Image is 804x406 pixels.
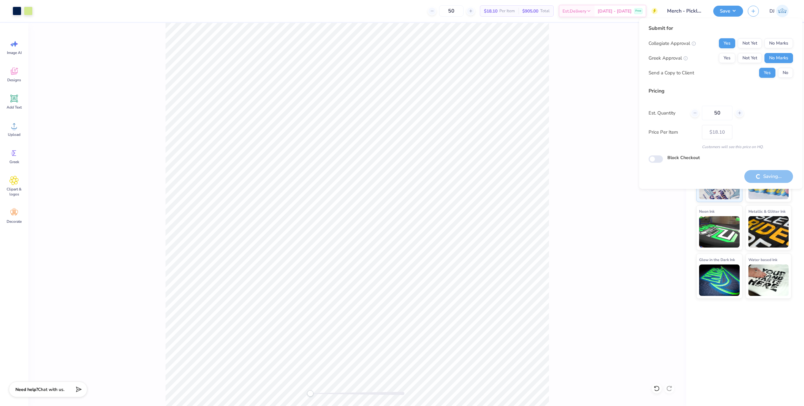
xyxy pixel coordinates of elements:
div: Customers will see this price on HQ. [649,144,793,150]
button: Not Yet [738,53,762,63]
span: Chat with us. [38,387,64,393]
span: Image AI [7,50,22,55]
strong: Need help? [15,387,38,393]
button: Yes [759,68,775,78]
img: Deep Jujhar Sidhu [776,5,789,17]
div: Pricing [649,87,793,95]
button: No [778,68,793,78]
button: Yes [719,53,735,63]
div: Collegiate Approval [649,40,696,47]
span: Water based Ink [748,256,777,263]
a: DJ [767,5,791,17]
div: Submit for [649,24,793,32]
button: Yes [719,38,735,48]
span: Est. Delivery [562,8,586,14]
span: Metallic & Glitter Ink [748,208,785,215]
span: $905.00 [522,8,538,14]
button: No Marks [764,53,793,63]
input: – – [439,5,464,17]
span: $18.10 [484,8,497,14]
span: Designs [7,77,21,83]
label: Est. Quantity [649,110,686,117]
span: Neon Ink [699,208,714,215]
button: No Marks [764,38,793,48]
button: Save [713,6,743,17]
span: Glow in the Dark Ink [699,256,735,263]
img: Metallic & Glitter Ink [748,216,789,248]
span: DJ [769,8,774,15]
img: Neon Ink [699,216,740,248]
button: Not Yet [738,38,762,48]
span: Decorate [7,219,22,224]
input: – – [702,106,732,120]
span: [DATE] - [DATE] [598,8,632,14]
label: Price Per Item [649,129,697,136]
img: Glow in the Dark Ink [699,264,740,296]
span: Free [635,9,641,13]
input: Untitled Design [662,5,709,17]
span: Per Item [499,8,515,14]
div: Accessibility label [307,390,313,397]
div: Send a Copy to Client [649,69,694,77]
span: Clipart & logos [4,187,24,197]
div: Greek Approval [649,55,688,62]
span: Add Text [7,105,22,110]
span: Total [540,8,550,14]
label: Block Checkout [667,154,700,161]
span: Upload [8,132,20,137]
img: Water based Ink [748,264,789,296]
span: Greek [9,159,19,164]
